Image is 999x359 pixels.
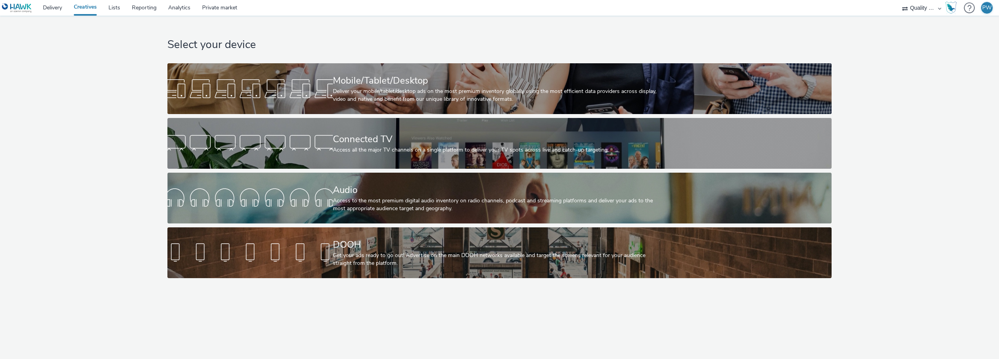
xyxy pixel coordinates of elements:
[945,2,960,14] a: Hawk Academy
[333,88,663,104] div: Deliver your mobile/tablet/desktop ads on the most premium inventory globally using the most effi...
[982,2,992,14] div: PW
[333,183,663,197] div: Audio
[167,227,832,278] a: DOOHGet your ads ready to go out! Advertise on the main DOOH networks available and target the sc...
[167,38,832,52] h1: Select your device
[2,3,32,13] img: undefined Logo
[167,63,832,114] a: Mobile/Tablet/DesktopDeliver your mobile/tablet/desktop ads on the most premium inventory globall...
[167,118,832,169] a: Connected TVAccess all the major TV channels on a single platform to deliver your TV spots across...
[333,252,663,268] div: Get your ads ready to go out! Advertise on the main DOOH networks available and target the screen...
[333,146,663,154] div: Access all the major TV channels on a single platform to deliver your TV spots across live and ca...
[333,197,663,213] div: Access to the most premium digital audio inventory on radio channels, podcast and streaming platf...
[333,74,663,88] div: Mobile/Tablet/Desktop
[333,238,663,252] div: DOOH
[945,2,957,14] img: Hawk Academy
[333,132,663,146] div: Connected TV
[167,173,832,223] a: AudioAccess to the most premium digital audio inventory on radio channels, podcast and streaming ...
